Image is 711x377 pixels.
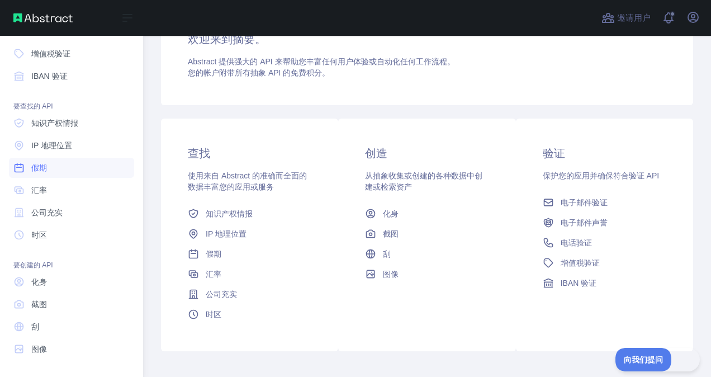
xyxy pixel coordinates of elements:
[31,321,39,332] span: 刮
[361,264,493,284] a: 图像
[538,213,671,233] a: 电子邮件声誉
[615,348,700,371] iframe: Toggle Customer Support
[617,12,651,25] span: 邀请用户
[188,145,311,161] h3: 查找
[206,309,221,320] span: 时区
[206,228,247,239] span: IP 地理位置
[543,171,659,180] span: 保护您的应用并确保符合验证 API
[31,48,70,59] span: 增值税验证
[183,284,316,304] a: 公司充实
[365,145,489,161] h3: 创造
[183,264,316,284] a: 汇率
[183,204,316,224] a: 知识产权情报
[31,70,68,82] span: IBAN 验证
[291,68,322,77] span: 免费积分
[9,272,134,292] a: 化身
[31,276,47,288] span: 化身
[561,197,608,208] span: 电子邮件验证
[383,248,391,260] span: 刮
[206,268,221,280] span: 汇率
[361,224,493,244] a: 截图
[188,31,666,47] h3: 欢迎来到摘要。
[206,248,221,260] span: 假期
[9,66,134,86] a: IBAN 验证
[183,244,316,264] a: 假期
[361,204,493,224] a: 化身
[9,225,134,245] a: 时区
[183,224,316,244] a: IP 地理位置
[31,117,78,129] span: 知识产权情报
[31,140,72,151] span: IP 地理位置
[561,257,600,268] span: 增值税验证
[188,57,455,66] span: Abstract 提供强大的 API 来帮助您丰富任何用户体验或自动化任何工作流程。
[183,304,316,324] a: 时区
[9,88,134,111] div: 要查找的 API
[206,208,253,219] span: 知识产权情报
[9,339,134,359] a: 图像
[9,135,134,155] a: IP 地理位置
[9,158,134,178] a: 假期
[561,237,592,248] span: 电话验证
[538,253,671,273] a: 增值税验证
[9,113,134,133] a: 知识产权情报
[9,317,134,337] a: 刮
[365,171,482,191] span: 从抽象收集或创建的各种数据中创建或检索资产
[538,273,671,293] a: IBAN 验证
[9,247,134,270] div: 要创建的 API
[9,44,134,64] a: 增值税验证
[31,299,47,310] span: 截图
[31,207,63,218] span: 公司充实
[206,289,237,300] span: 公司充实
[31,229,47,241] span: 时区
[543,145,666,161] h3: 验证
[188,68,330,77] span: 您的帐户附带所有抽象 API 的 。
[538,233,671,253] a: 电话验证
[383,268,399,280] span: 图像
[31,343,47,355] span: 图像
[13,13,73,22] img: 抽象 API
[599,9,653,27] button: 邀请用户
[188,171,307,191] span: 使用来自 Abstract 的准确而全面的数据丰富您的应用或服务
[9,202,134,223] a: 公司充实
[361,244,493,264] a: 刮
[9,180,134,200] a: 汇率
[9,294,134,314] a: 截图
[383,208,399,219] span: 化身
[383,228,399,239] span: 截图
[31,185,47,196] span: 汇率
[31,162,47,173] span: 假期
[538,192,671,213] a: 电子邮件验证
[561,217,608,228] span: 电子邮件声誉
[561,277,597,289] span: IBAN 验证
